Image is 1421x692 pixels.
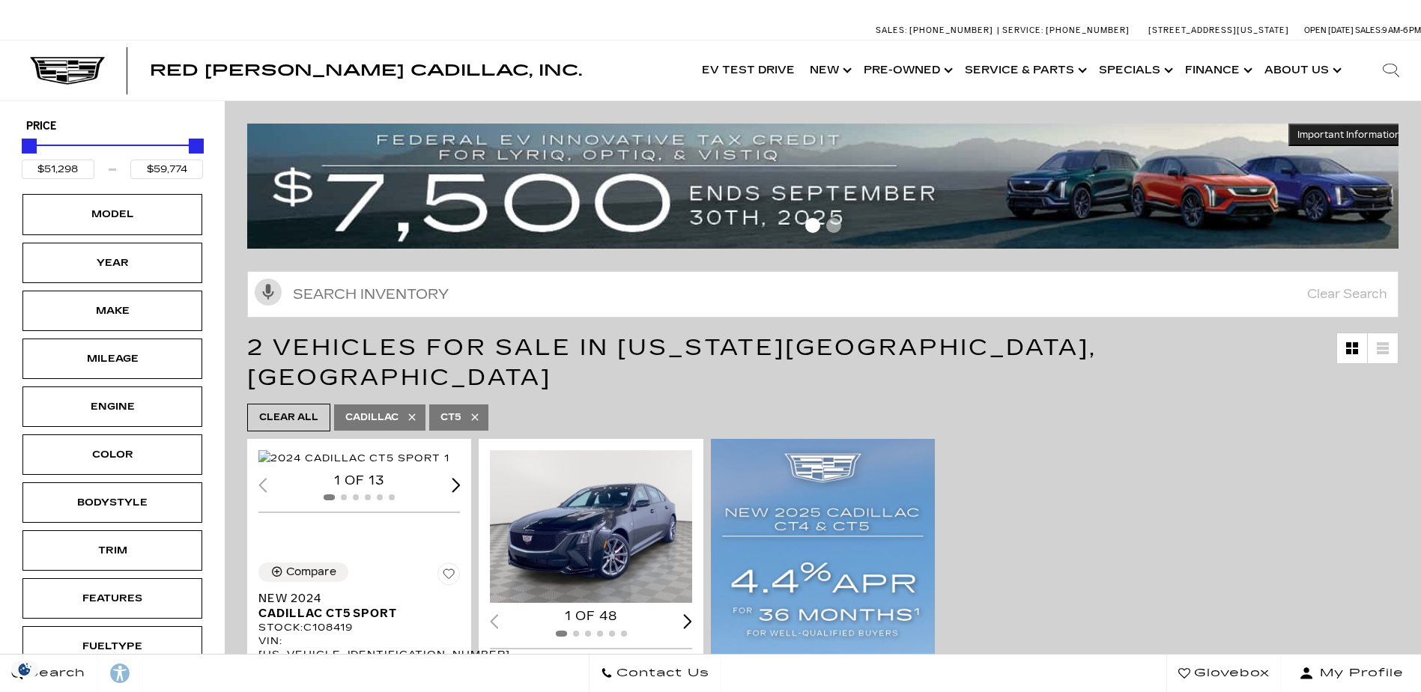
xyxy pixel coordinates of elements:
[1148,25,1289,35] a: [STREET_ADDRESS][US_STATE]
[876,26,997,34] a: Sales: [PHONE_NUMBER]
[1166,655,1282,692] a: Glovebox
[150,61,582,79] span: Red [PERSON_NAME] Cadillac, Inc.
[258,621,460,634] div: Stock : C108419
[909,25,993,35] span: [PHONE_NUMBER]
[75,255,150,271] div: Year
[75,494,150,511] div: Bodystyle
[22,194,202,234] div: ModelModel
[23,663,85,684] span: Search
[75,590,150,607] div: Features
[30,57,105,85] img: Cadillac Dark Logo with Cadillac White Text
[22,626,202,667] div: FueltypeFueltype
[1190,663,1270,684] span: Glovebox
[258,473,460,489] div: 1 of 13
[452,478,461,492] div: Next slide
[189,139,204,154] div: Maximum Price
[613,663,709,684] span: Contact Us
[802,40,856,100] a: New
[259,408,318,427] span: Clear All
[1288,124,1410,146] button: Important Information
[286,565,336,579] div: Compare
[490,608,691,625] div: 1 of 48
[150,63,582,78] a: Red [PERSON_NAME] Cadillac, Inc.
[22,243,202,283] div: YearYear
[345,408,399,427] span: Cadillac
[22,434,202,475] div: ColorColor
[22,139,37,154] div: Minimum Price
[1046,25,1130,35] span: [PHONE_NUMBER]
[22,386,202,427] div: EngineEngine
[258,450,449,467] img: 2024 Cadillac CT5 Sport 1
[957,40,1091,100] a: Service & Parts
[589,655,721,692] a: Contact Us
[75,303,150,319] div: Make
[826,218,841,233] span: Go to slide 2
[247,124,1410,248] img: vrp-tax-ending-august-version
[7,661,42,677] section: Click to Open Cookie Consent Modal
[258,634,460,661] div: VIN: [US_VEHICLE_IDENTIFICATION_NUMBER]
[258,450,462,467] div: 1 / 2
[75,350,150,367] div: Mileage
[247,271,1399,318] input: Search Inventory
[130,160,203,179] input: Maximum
[997,26,1133,34] a: Service: [PHONE_NUMBER]
[490,450,694,603] div: 1 / 2
[258,562,348,582] button: Compare Vehicle
[75,638,150,655] div: Fueltype
[22,160,94,179] input: Minimum
[490,450,694,603] img: 2025 Cadillac CT5 Sport 1
[437,562,460,591] button: Save Vehicle
[22,578,202,619] div: FeaturesFeatures
[683,614,692,628] div: Next slide
[1355,25,1382,35] span: Sales:
[805,218,820,233] span: Go to slide 1
[22,133,203,179] div: Price
[1297,129,1401,141] span: Important Information
[876,25,907,35] span: Sales:
[694,40,802,100] a: EV Test Drive
[22,482,202,523] div: BodystyleBodystyle
[75,542,150,559] div: Trim
[1091,40,1178,100] a: Specials
[1314,663,1404,684] span: My Profile
[856,40,957,100] a: Pre-Owned
[258,606,449,621] span: Cadillac CT5 Sport
[7,661,42,677] img: Opt-Out Icon
[22,530,202,571] div: TrimTrim
[22,291,202,331] div: MakeMake
[1257,40,1346,100] a: About Us
[22,339,202,379] div: MileageMileage
[75,206,150,222] div: Model
[1304,25,1354,35] span: Open [DATE]
[1178,40,1257,100] a: Finance
[440,408,461,427] span: CT5
[75,398,150,415] div: Engine
[75,446,150,463] div: Color
[258,591,449,606] span: New 2024
[26,120,199,133] h5: Price
[255,279,282,306] svg: Click to toggle on voice search
[258,591,460,621] a: New 2024Cadillac CT5 Sport
[247,334,1097,391] span: 2 Vehicles for Sale in [US_STATE][GEOGRAPHIC_DATA], [GEOGRAPHIC_DATA]
[1382,25,1421,35] span: 9 AM-6 PM
[1282,655,1421,692] button: Open user profile menu
[1002,25,1043,35] span: Service:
